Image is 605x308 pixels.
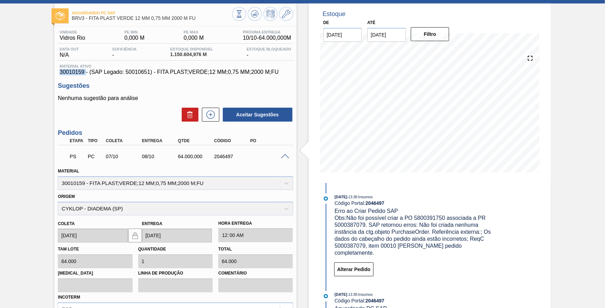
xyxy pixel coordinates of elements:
span: 10/10 - 64.000,000 M [243,35,291,41]
span: Erro ao Criar Pedido SAP [335,208,398,214]
span: BRV3 - FITA PLAST VERDE 12 MM 0,75 MM 2000 M FU [72,16,232,21]
label: Até [367,20,375,25]
span: Obs: Não foi possível criar a PO 5800391750 associada a PR 5000387079. SAP retornou erros: Não fo... [335,215,493,256]
label: Comentário [218,268,293,278]
button: Alterar Pedido [334,262,374,276]
label: Incoterm [58,295,80,300]
span: Vidros Rio [60,35,85,41]
label: Quantidade [138,247,166,252]
div: Código Portal: [335,298,500,303]
div: 2046497 [212,154,252,159]
span: Suficiência [112,47,136,51]
img: locked [131,231,139,240]
span: 0,000 M [183,35,204,41]
input: dd/mm/yyyy [367,28,406,42]
div: Etapa [68,138,86,143]
span: - 13:38 [347,293,357,297]
div: Aceitar Sugestões [219,107,293,122]
button: Visão Geral dos Estoques [232,7,246,21]
div: Código [212,138,252,143]
button: Programar Estoque [264,7,277,21]
div: Qtde [176,138,216,143]
label: Tam lote [58,247,79,252]
span: [DATE] [335,195,347,199]
strong: 2046497 [366,200,385,206]
button: Aceitar Sugestões [223,108,292,122]
span: Estoque Bloqueado [246,47,291,51]
div: - [110,47,138,58]
div: 08/10/2025 [140,154,180,159]
label: Origem [58,194,75,199]
img: atual [324,197,328,201]
div: 07/10/2025 [104,154,144,159]
label: De [323,20,329,25]
strong: 2046497 [366,298,385,303]
span: Unidade [60,30,85,34]
div: PO [249,138,289,143]
span: PE MIN [124,30,144,34]
img: Ícone [56,11,64,20]
span: Data out [60,47,79,51]
h3: Pedidos [58,129,293,137]
button: Filtro [411,27,449,41]
span: 1.150.604,976 M [170,52,213,57]
div: Código Portal: [335,200,500,206]
p: Nenhuma sugestão para análise [58,95,293,101]
span: [DATE] [335,292,347,297]
span: : Insumos [357,292,373,297]
label: Material [58,169,79,174]
button: locked [128,229,142,242]
input: dd/mm/yyyy [323,28,362,42]
span: Estoque Disponível [170,47,213,51]
div: Entrega [140,138,180,143]
label: [MEDICAL_DATA] [58,268,132,278]
label: Hora Entrega [218,218,293,229]
p: PS [70,154,85,159]
span: 0,000 M [124,35,144,41]
label: Entrega [142,221,163,226]
span: - 13:38 [347,195,357,199]
div: Coleta [104,138,144,143]
div: Estoque [323,10,346,18]
span: : Insumos [357,195,373,199]
span: PE MAX [183,30,204,34]
button: Ir ao Master Data / Geral [279,7,293,21]
input: dd/mm/yyyy [58,229,128,242]
button: Atualizar Gráfico [248,7,262,21]
label: Linha de Produção [138,268,213,278]
span: 30010159 - (SAP Legado: 50010651) - FITA PLAST;VERDE;12 MM;0,75 MM;2000 M;FU [60,69,291,75]
div: N/A [58,47,80,58]
div: Nova sugestão [198,108,219,122]
div: Excluir Sugestões [178,108,198,122]
label: Coleta [58,221,74,226]
span: Aguardando PC SAP [72,11,232,15]
div: 64.000,000 [176,154,216,159]
input: dd/mm/yyyy [142,229,212,242]
span: Material ativo [60,64,291,68]
span: Próxima Entrega [243,30,291,34]
div: - [245,47,293,58]
img: atual [324,294,328,298]
div: Aguardando PC SAP [68,149,86,164]
h3: Sugestões [58,82,293,90]
label: Total [218,247,232,252]
div: Pedido de Compra [86,154,104,159]
div: Tipo [86,138,104,143]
